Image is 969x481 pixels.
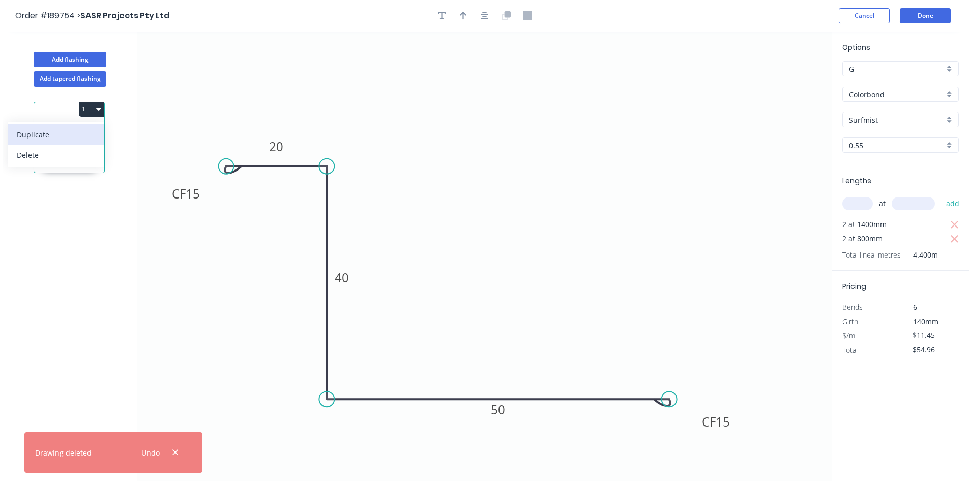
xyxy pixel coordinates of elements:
[842,248,901,262] span: Total lineal metres
[842,42,870,52] span: Options
[849,140,944,151] input: Thickness
[849,89,944,100] input: Material
[8,145,104,165] button: Delete
[186,185,200,202] tspan: 15
[34,71,106,87] button: Add tapered flashing
[716,413,730,430] tspan: 15
[879,196,886,211] span: at
[941,195,965,212] button: add
[842,176,871,186] span: Lengths
[901,248,938,262] span: 4.400m
[17,148,95,162] div: Delete
[80,10,169,21] span: SASR Projects Pty Ltd
[136,446,165,460] button: Undo
[842,232,883,246] span: 2 at 800mm
[172,185,186,202] tspan: CF
[913,302,917,312] span: 6
[137,32,832,481] svg: 0
[842,345,858,355] span: Total
[35,447,92,458] div: Drawing deleted
[34,52,106,67] button: Add flashing
[839,8,890,23] button: Cancel
[849,64,944,74] input: Price level
[335,269,349,286] tspan: 40
[849,115,944,125] input: Colour
[702,413,716,430] tspan: CF
[842,302,863,312] span: Bends
[842,317,858,326] span: Girth
[269,138,283,155] tspan: 20
[900,8,951,23] button: Done
[8,124,104,145] button: Duplicate
[17,127,95,142] div: Duplicate
[15,10,80,21] span: Order #189754 >
[491,401,505,418] tspan: 50
[842,331,855,341] span: $/m
[842,281,866,291] span: Pricing
[913,317,938,326] span: 140mm
[79,102,104,117] button: 1
[842,217,887,232] span: 2 at 1400mm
